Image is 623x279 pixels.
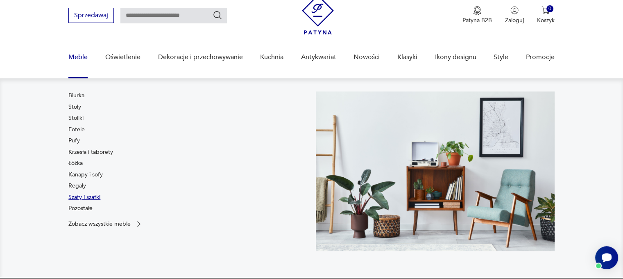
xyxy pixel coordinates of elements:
p: Patyna B2B [462,16,492,24]
a: Pufy [68,137,80,145]
a: Oświetlenie [105,41,140,73]
a: Style [494,41,508,73]
a: Nowości [353,41,380,73]
a: Ikony designu [435,41,476,73]
a: Kuchnia [260,41,283,73]
img: Ikonka użytkownika [510,6,519,14]
a: Pozostałe [68,204,93,213]
a: Stoliki [68,114,84,122]
p: Koszyk [537,16,555,24]
p: Zobacz wszystkie meble [68,221,131,226]
button: Sprzedawaj [68,8,114,23]
a: Ikona medaluPatyna B2B [462,6,492,24]
button: Zaloguj [505,6,524,24]
p: Zaloguj [505,16,524,24]
a: Szafy i szafki [68,193,100,201]
a: Regały [68,182,86,190]
button: Szukaj [213,10,222,20]
div: 0 [546,5,553,12]
a: Stoły [68,103,81,111]
button: Patyna B2B [462,6,492,24]
a: Sprzedawaj [68,13,114,19]
a: Antykwariat [301,41,336,73]
a: Łóżka [68,159,83,167]
img: 969d9116629659dbb0bd4e745da535dc.jpg [316,91,555,251]
a: Kanapy i sofy [68,171,103,179]
iframe: Smartsupp widget button [595,246,618,269]
img: Ikona koszyka [541,6,550,14]
a: Fotele [68,126,85,134]
a: Klasyki [397,41,417,73]
a: Zobacz wszystkie meble [68,220,143,228]
a: Biurka [68,91,84,100]
button: 0Koszyk [537,6,555,24]
a: Promocje [526,41,555,73]
a: Dekoracje i przechowywanie [158,41,242,73]
a: Meble [68,41,88,73]
img: Ikona medalu [473,6,481,15]
a: Krzesła i taborety [68,148,113,156]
